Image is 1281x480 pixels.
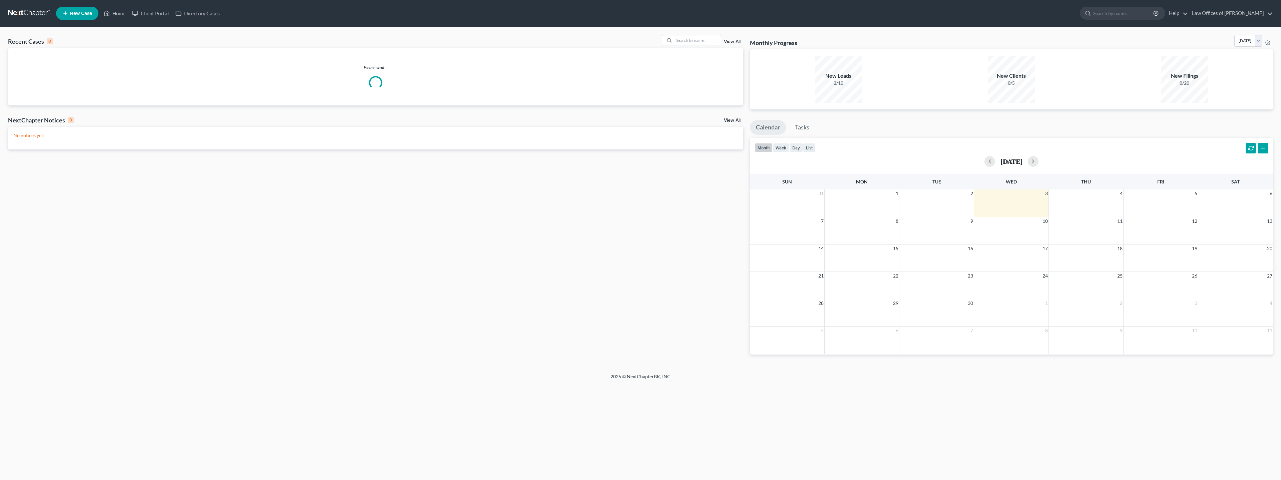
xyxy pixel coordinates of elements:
[1042,272,1048,280] span: 24
[892,299,899,307] span: 29
[1119,189,1123,197] span: 4
[13,132,738,139] p: No notices yet!
[750,39,797,47] h3: Monthly Progress
[895,217,899,225] span: 8
[8,37,53,45] div: Recent Cases
[1117,217,1123,225] span: 11
[724,118,741,123] a: View All
[450,373,831,385] div: 2025 © NextChapterBK, INC
[892,272,899,280] span: 22
[1231,179,1240,184] span: Sat
[1191,327,1198,335] span: 10
[1093,7,1154,19] input: Search by name...
[1191,217,1198,225] span: 12
[967,299,974,307] span: 30
[8,116,74,124] div: NextChapter Notices
[47,38,53,44] div: 0
[70,11,92,16] span: New Case
[782,179,792,184] span: Sun
[970,217,974,225] span: 9
[815,72,862,80] div: New Leads
[967,272,974,280] span: 23
[8,64,743,71] p: Please wait...
[68,117,74,123] div: 0
[970,327,974,335] span: 7
[1266,245,1273,253] span: 20
[818,245,824,253] span: 14
[818,272,824,280] span: 21
[1166,7,1188,19] a: Help
[818,189,824,197] span: 31
[895,189,899,197] span: 1
[1044,327,1048,335] span: 8
[1269,299,1273,307] span: 4
[1042,245,1048,253] span: 17
[1157,179,1164,184] span: Fri
[1006,179,1017,184] span: Wed
[970,189,974,197] span: 2
[820,327,824,335] span: 5
[755,143,773,152] button: month
[818,299,824,307] span: 28
[967,245,974,253] span: 16
[1269,189,1273,197] span: 6
[1161,72,1208,80] div: New Filings
[100,7,129,19] a: Home
[1191,245,1198,253] span: 19
[1044,189,1048,197] span: 3
[674,35,721,45] input: Search by name...
[1161,80,1208,86] div: 0/20
[1266,327,1273,335] span: 11
[172,7,223,19] a: Directory Cases
[1000,158,1022,165] h2: [DATE]
[1194,299,1198,307] span: 3
[988,80,1035,86] div: 0/5
[1266,217,1273,225] span: 13
[1081,179,1091,184] span: Thu
[820,217,824,225] span: 7
[789,143,803,152] button: day
[932,179,941,184] span: Tue
[895,327,899,335] span: 6
[803,143,816,152] button: list
[1119,299,1123,307] span: 2
[1117,272,1123,280] span: 25
[988,72,1035,80] div: New Clients
[1119,327,1123,335] span: 9
[856,179,868,184] span: Mon
[129,7,172,19] a: Client Portal
[773,143,789,152] button: week
[1194,189,1198,197] span: 5
[789,120,815,135] a: Tasks
[724,39,741,44] a: View All
[1266,272,1273,280] span: 27
[892,245,899,253] span: 15
[1044,299,1048,307] span: 1
[1189,7,1273,19] a: Law Offices of [PERSON_NAME]
[750,120,786,135] a: Calendar
[815,80,862,86] div: 2/10
[1117,245,1123,253] span: 18
[1191,272,1198,280] span: 26
[1042,217,1048,225] span: 10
